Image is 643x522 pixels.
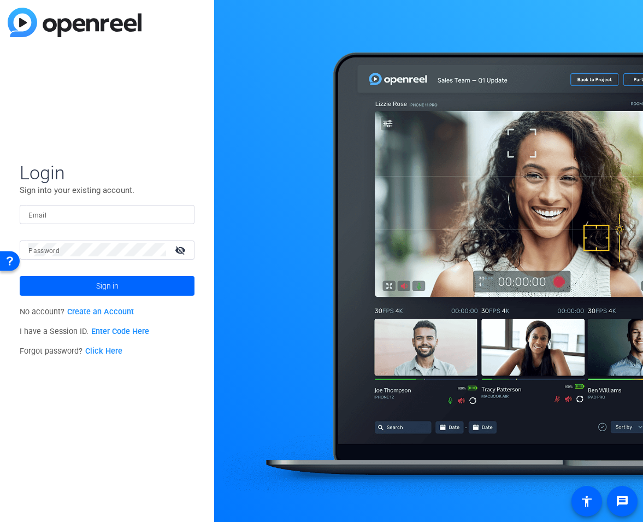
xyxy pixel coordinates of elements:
[580,495,593,508] mat-icon: accessibility
[168,242,194,258] mat-icon: visibility_off
[28,208,186,221] input: Enter Email Address
[28,247,60,255] mat-label: Password
[20,307,134,316] span: No account?
[20,184,194,196] p: Sign into your existing account.
[8,8,141,37] img: blue-gradient.svg
[28,212,46,219] mat-label: Email
[67,307,134,316] a: Create an Account
[20,347,122,356] span: Forgot password?
[616,495,629,508] mat-icon: message
[20,161,194,184] span: Login
[20,327,149,336] span: I have a Session ID.
[96,272,119,300] span: Sign in
[91,327,149,336] a: Enter Code Here
[85,347,122,356] a: Click Here
[20,276,194,296] button: Sign in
